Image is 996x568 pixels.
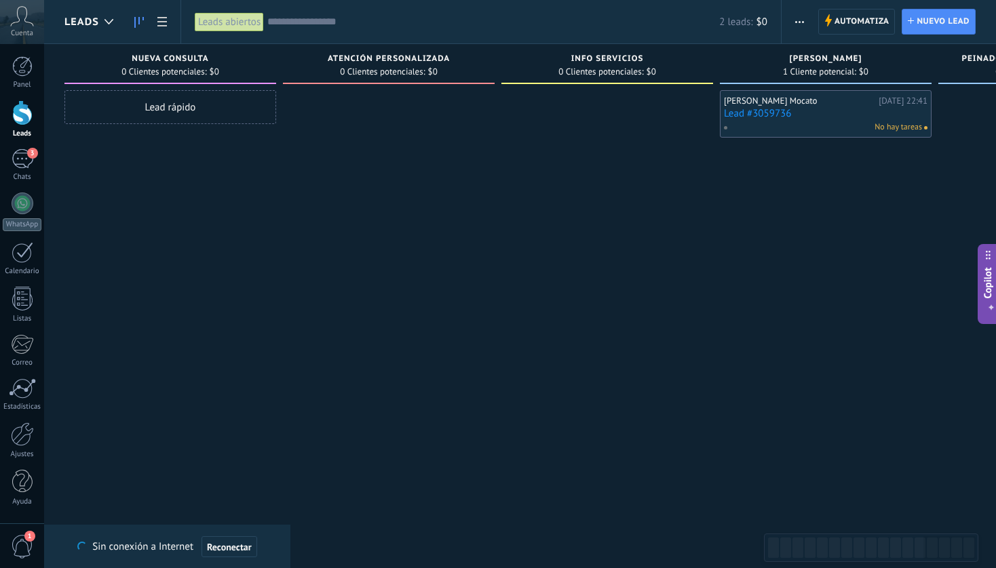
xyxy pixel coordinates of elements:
[727,54,925,66] div: Corte de cabello
[879,96,927,106] div: [DATE] 22:41
[328,54,450,64] span: ATENCIÓN PERSONALIZADA
[11,29,33,38] span: Cuenta
[151,9,174,35] a: Lista
[428,68,438,76] span: $0
[121,68,206,76] span: 0 Clientes potenciales:
[724,96,875,106] div: [PERSON_NAME] Mocato
[3,173,42,182] div: Chats
[64,90,276,124] div: Lead rápido
[202,536,257,558] button: Reconectar
[859,68,868,76] span: $0
[756,16,767,28] span: $0
[790,9,809,35] button: Más
[3,315,42,323] div: Listas
[3,498,42,506] div: Ayuda
[724,108,927,119] a: Lead #3059736
[719,16,752,28] span: 2 leads:
[290,54,488,66] div: ATENCIÓN PERSONALIZADA
[71,54,269,66] div: Nueva consulta
[647,68,656,76] span: $0
[207,542,252,552] span: Reconectar
[77,535,256,558] div: Sin conexión a Internet
[818,9,896,35] a: Automatiza
[3,218,41,231] div: WhatsApp
[924,126,927,129] span: No hay nada asignado
[128,9,151,35] a: Leads
[902,9,976,35] a: Nuevo lead
[340,68,425,76] span: 0 Clientes potenciales:
[64,16,99,28] span: Leads
[24,531,35,542] span: 1
[195,12,264,32] div: Leads abiertos
[210,68,219,76] span: $0
[132,54,208,64] span: Nueva consulta
[3,129,42,138] div: Leads
[3,81,42,89] div: Panel
[3,359,42,367] div: Correo
[3,450,42,459] div: Ajustes
[571,54,644,64] span: INFO SERVICIOS
[835,9,889,34] span: Automatiza
[3,267,42,276] div: Calendario
[917,9,970,34] span: Nuevo lead
[783,68,856,76] span: 1 Cliente potencial:
[27,148,38,159] span: 3
[789,54,862,64] span: [PERSON_NAME]
[3,403,42,411] div: Estadísticas
[508,54,706,66] div: INFO SERVICIOS
[558,68,643,76] span: 0 Clientes potenciales:
[875,121,922,134] span: No hay tareas
[981,268,995,299] span: Copilot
